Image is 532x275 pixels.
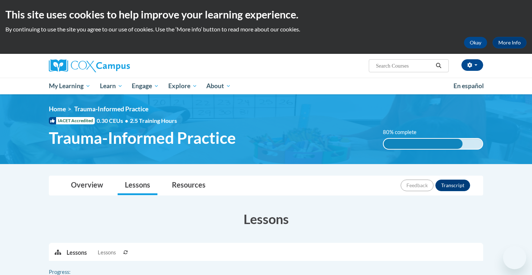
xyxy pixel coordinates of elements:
[493,37,527,48] a: More Info
[49,59,186,72] a: Cox Campus
[461,59,483,71] button: Account Settings
[118,176,157,195] a: Lessons
[97,117,130,125] span: 0.30 CEUs
[98,249,116,257] span: Lessons
[95,78,127,94] a: Learn
[125,117,128,124] span: •
[64,176,110,195] a: Overview
[100,82,123,90] span: Learn
[49,117,95,124] span: IACET Accredited
[383,128,425,136] label: 80% complete
[433,61,444,70] button: Search
[206,82,231,90] span: About
[464,37,487,48] button: Okay
[401,180,434,191] button: Feedback
[503,246,526,269] iframe: Button to launch messaging window
[164,78,202,94] a: Explore
[168,82,197,90] span: Explore
[132,82,159,90] span: Engage
[449,78,489,94] a: En español
[435,180,470,191] button: Transcript
[49,59,130,72] img: Cox Campus
[453,82,484,90] span: En español
[5,25,527,33] p: By continuing to use the site you agree to our use of cookies. Use the ‘More info’ button to read...
[67,249,87,257] p: Lessons
[165,176,213,195] a: Resources
[38,78,494,94] div: Main menu
[49,82,90,90] span: My Learning
[384,139,463,149] div: 80% complete
[49,128,236,147] span: Trauma-Informed Practice
[130,117,177,124] span: 2.5 Training Hours
[49,210,483,228] h3: Lessons
[44,78,95,94] a: My Learning
[49,105,66,113] a: Home
[375,61,433,70] input: Search Courses
[74,105,148,113] span: Trauma-Informed Practice
[5,7,527,22] h2: This site uses cookies to help improve your learning experience.
[202,78,236,94] a: About
[127,78,164,94] a: Engage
